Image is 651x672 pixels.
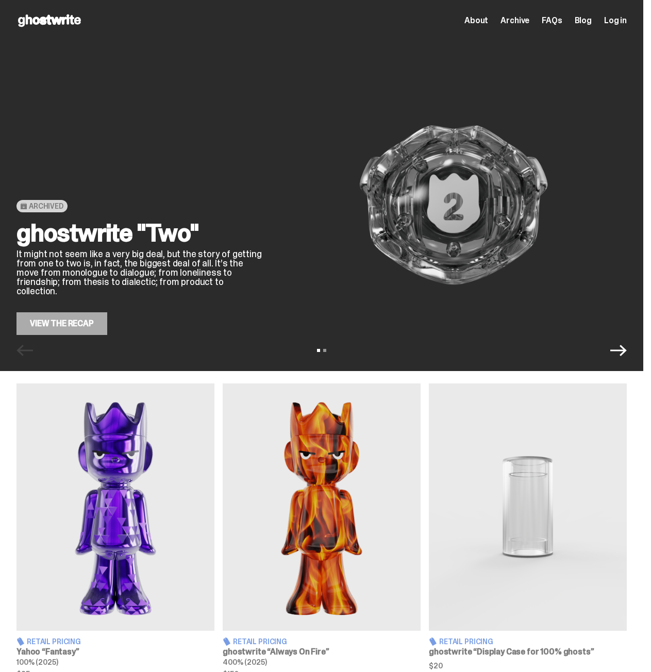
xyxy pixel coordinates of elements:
p: It might not seem like a very big deal, but the story of getting from one to two is, in fact, the... [16,249,264,296]
span: 400% (2025) [223,658,266,667]
h3: Yahoo “Fantasy” [16,648,214,656]
img: Fantasy [16,383,214,631]
span: 100% (2025) [16,658,58,667]
h2: ghostwrite "Two" [16,221,264,245]
a: Log in [604,16,627,25]
img: ghostwrite "Two" [280,75,627,335]
a: FAQs [542,16,562,25]
img: Display Case for 100% ghosts [429,383,627,631]
span: Retail Pricing [233,638,287,645]
a: Archive [500,16,529,25]
span: Retail Pricing [439,638,493,645]
span: $20 [429,662,627,669]
button: View slide 1 [317,349,320,352]
h3: ghostwrite “Display Case for 100% ghosts” [429,648,627,656]
h3: ghostwrite “Always On Fire” [223,648,421,656]
a: About [464,16,488,25]
span: Retail Pricing [27,638,81,645]
a: Blog [575,16,592,25]
button: Next [610,342,627,359]
a: View the Recap [16,312,107,335]
span: Archived [29,202,63,210]
button: View slide 2 [323,349,326,352]
img: Always On Fire [223,383,421,631]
